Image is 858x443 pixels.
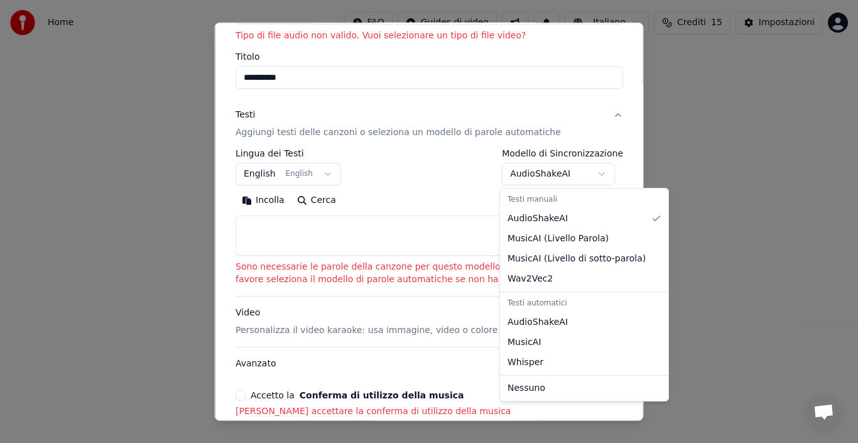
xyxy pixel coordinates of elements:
[508,382,545,395] span: Nessuno
[508,336,541,349] span: MusicAI
[508,316,568,329] span: AudioShakeAI
[502,295,666,312] div: Testi automatici
[508,356,543,369] span: Whisper
[508,273,553,285] span: Wav2Vec2
[508,212,568,225] span: AudioShakeAI
[502,191,666,209] div: Testi manuali
[508,232,609,245] span: MusicAI ( Livello Parola )
[508,253,646,265] span: MusicAI ( Livello di sotto-parola )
